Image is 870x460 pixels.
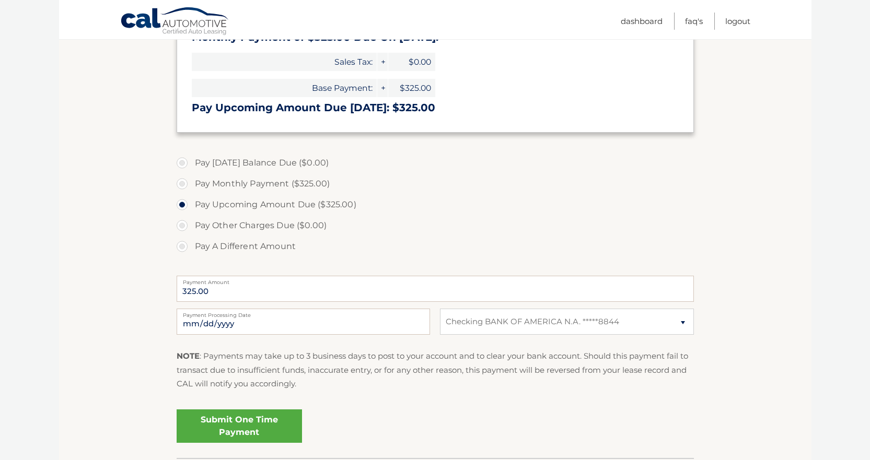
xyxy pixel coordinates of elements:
label: Pay Other Charges Due ($0.00) [177,215,694,236]
span: Base Payment: [192,79,377,97]
span: Sales Tax: [192,53,377,71]
a: Cal Automotive [120,7,230,37]
label: Pay [DATE] Balance Due ($0.00) [177,152,694,173]
p: : Payments may take up to 3 business days to post to your account and to clear your bank account.... [177,349,694,391]
label: Pay A Different Amount [177,236,694,257]
span: $0.00 [388,53,435,71]
a: Submit One Time Payment [177,409,302,443]
label: Pay Monthly Payment ($325.00) [177,173,694,194]
label: Payment Amount [177,276,694,284]
label: Pay Upcoming Amount Due ($325.00) [177,194,694,215]
strong: NOTE [177,351,200,361]
a: FAQ's [685,13,703,30]
span: $325.00 [388,79,435,97]
a: Logout [725,13,750,30]
span: + [377,53,388,71]
input: Payment Amount [177,276,694,302]
label: Payment Processing Date [177,309,430,317]
input: Payment Date [177,309,430,335]
a: Dashboard [621,13,663,30]
h3: Pay Upcoming Amount Due [DATE]: $325.00 [192,101,679,114]
span: + [377,79,388,97]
